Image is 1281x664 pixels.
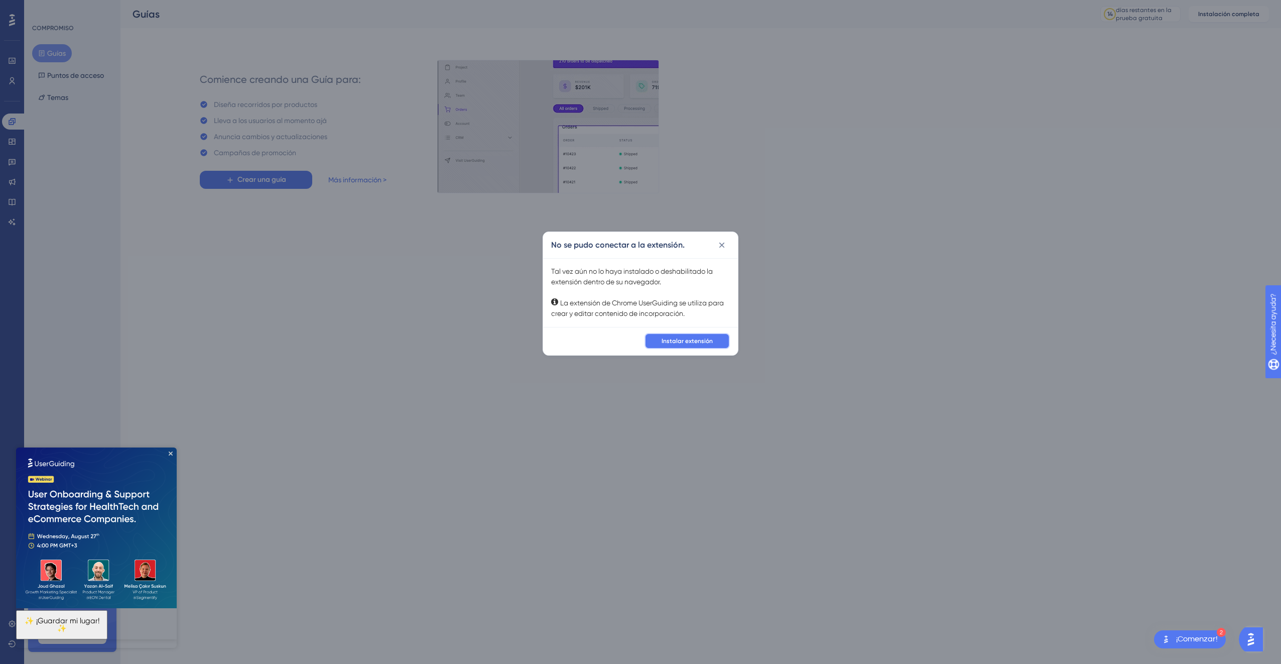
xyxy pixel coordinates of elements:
h2: No se pudo conectar a la extensión. [551,239,685,251]
div: Cerrar vista previa [153,4,157,8]
div: Abra ¡Comenzar! Lista de verificación, módulos restantes: 3 [1154,630,1226,648]
div: 2 [1217,628,1226,637]
iframe: UserGuiding AI Assistant Launcher [1239,624,1269,654]
div: Tal vez aún no lo haya instalado o deshabilitado la extensión dentro de su navegador. La extensió... [551,266,730,319]
span: Instalar extensión [662,337,713,345]
div: ¡Comenzar! [1176,634,1218,645]
span: ¿Necesita ayuda? [24,3,85,15]
img: texto-alternativo-de-imagen-lanzador [1160,633,1172,645]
